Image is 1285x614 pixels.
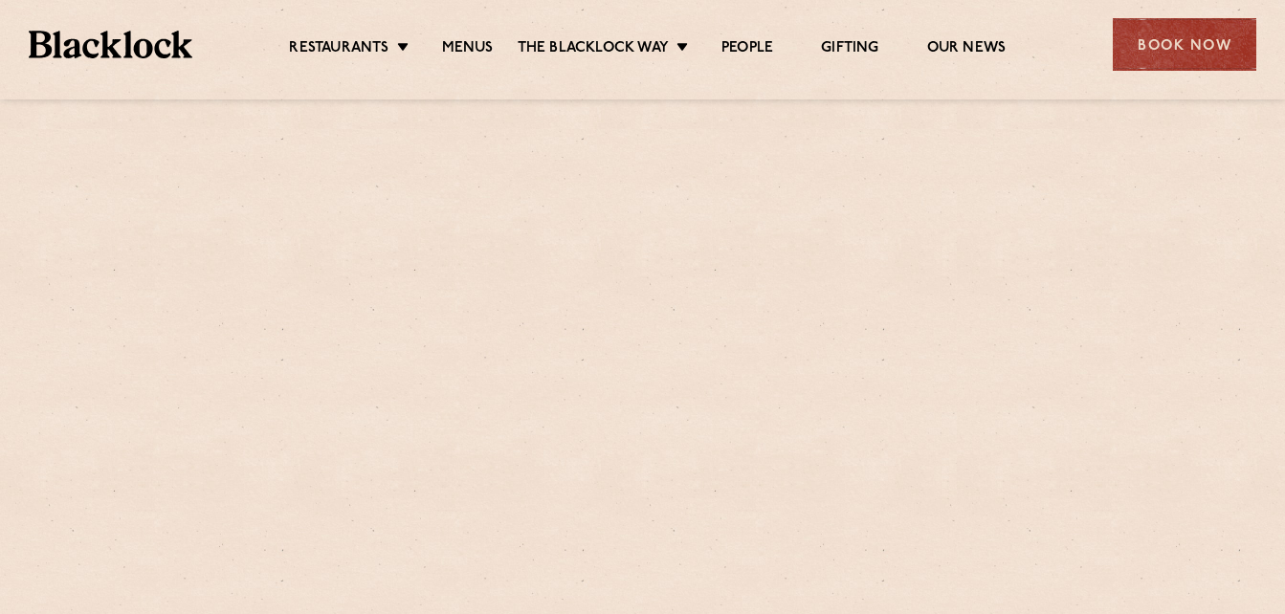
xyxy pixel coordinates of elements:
a: Restaurants [289,39,388,60]
img: BL_Textured_Logo-footer-cropped.svg [29,31,192,58]
a: People [721,39,773,60]
div: Book Now [1113,18,1256,71]
a: Gifting [821,39,878,60]
a: Our News [927,39,1007,60]
a: The Blacklock Way [518,39,669,60]
a: Menus [442,39,494,60]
